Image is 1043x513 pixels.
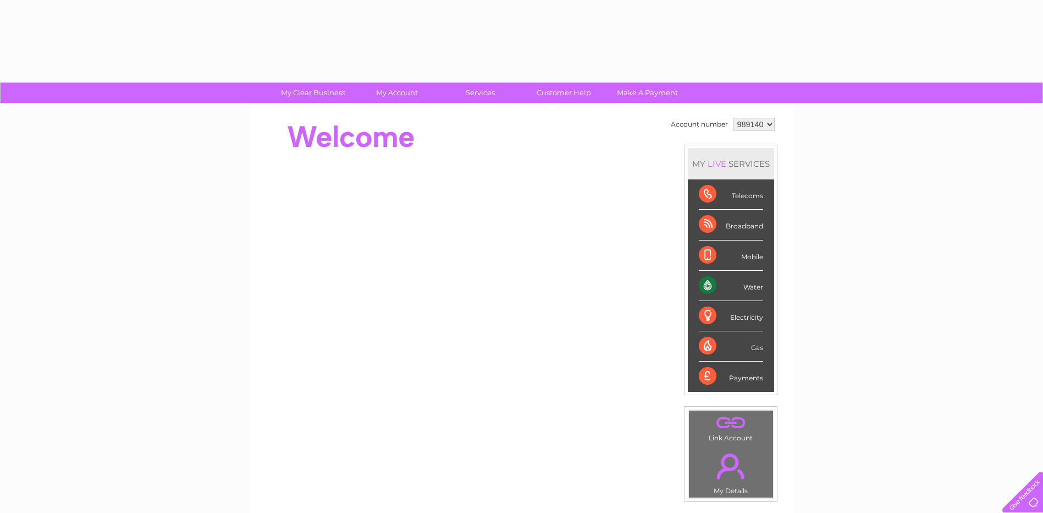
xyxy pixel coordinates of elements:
[699,210,763,240] div: Broadband
[699,331,763,362] div: Gas
[699,271,763,301] div: Water
[268,83,358,103] a: My Clear Business
[699,179,763,210] div: Telecoms
[688,444,774,498] td: My Details
[692,413,770,433] a: .
[692,447,770,485] a: .
[688,410,774,445] td: Link Account
[688,148,774,179] div: MY SERVICES
[602,83,693,103] a: Make A Payment
[699,241,763,271] div: Mobile
[668,115,731,134] td: Account number
[518,83,609,103] a: Customer Help
[699,362,763,391] div: Payments
[351,83,442,103] a: My Account
[435,83,526,103] a: Services
[699,301,763,331] div: Electricity
[705,159,729,169] div: LIVE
